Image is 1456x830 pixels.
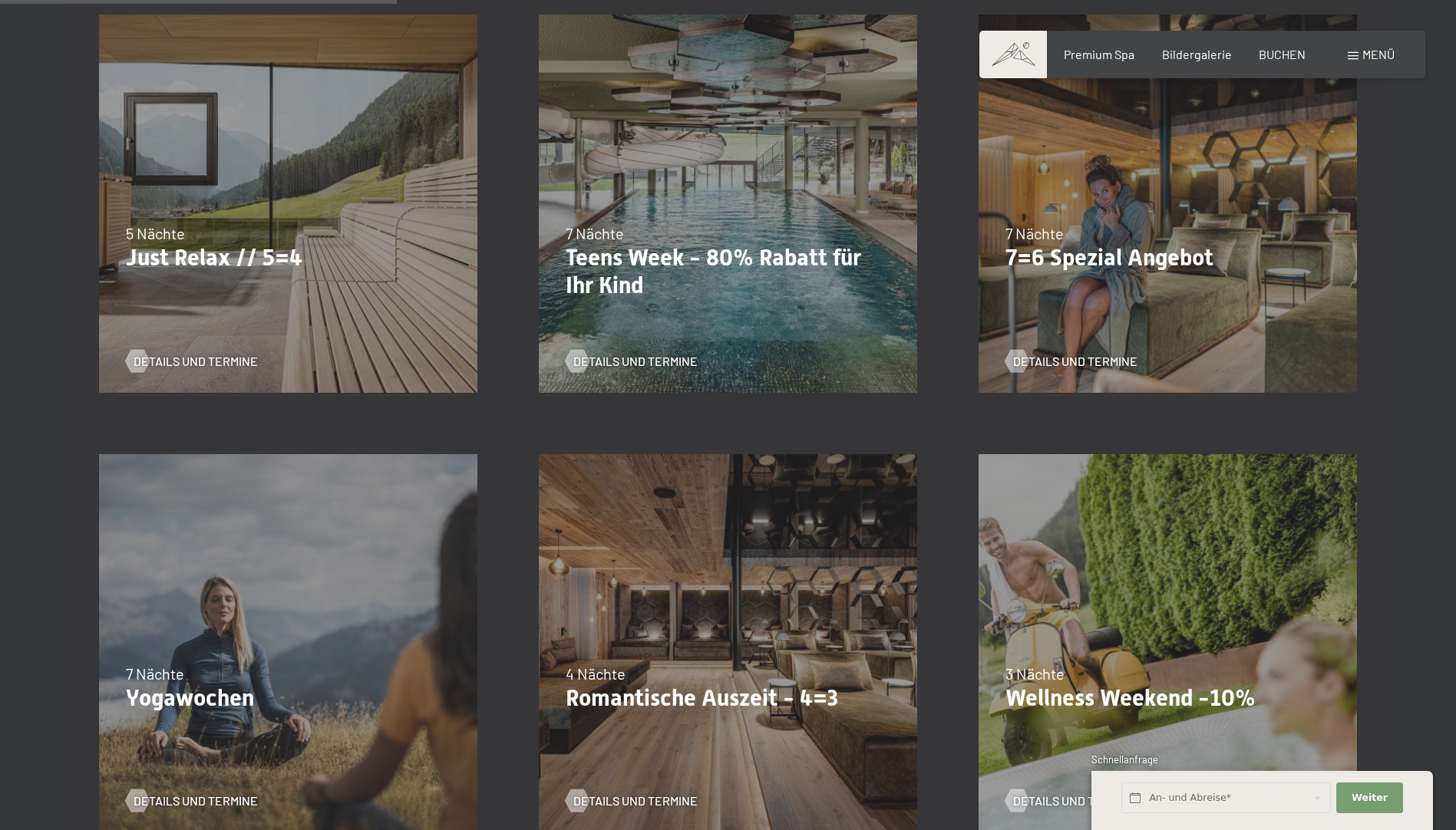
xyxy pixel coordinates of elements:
a: Details und Termine [126,792,258,809]
a: Details und Termine [1005,792,1137,809]
span: 7 Nächte [1005,224,1064,242]
span: Details und Termine [1013,353,1137,370]
p: Just Relax // 5=4 [126,244,451,272]
span: Details und Termine [134,792,258,809]
a: Details und Termine [566,353,698,370]
span: 4 Nächte [566,664,626,683]
span: 7 Nächte [126,664,184,683]
p: 7=6 Spezial Angebot [1005,244,1330,272]
button: Weiter [1336,782,1402,814]
span: 5 Nächte [126,224,185,242]
p: Romantische Auszeit - 4=3 [566,684,890,712]
span: Schnellanfrage [1091,753,1158,766]
span: Details und Termine [573,792,698,809]
a: Details und Termine [126,353,258,370]
a: Details und Termine [566,792,698,809]
a: Details und Termine [1005,353,1137,370]
p: Teens Week - 80% Rabatt für Ihr Kind [566,244,890,299]
span: Weiter [1352,791,1388,805]
span: Details und Termine [573,353,698,370]
p: Wellness Weekend -10% [1005,684,1330,712]
span: Menü [1362,47,1395,61]
a: Premium Spa [1064,47,1134,61]
p: Yogawochen [126,684,451,712]
span: 3 Nächte [1005,664,1065,683]
a: Bildergalerie [1162,47,1232,61]
span: Details und Termine [134,353,258,370]
a: BUCHEN [1259,47,1306,61]
span: 7 Nächte [566,224,624,242]
span: Details und Termine [1013,792,1137,809]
